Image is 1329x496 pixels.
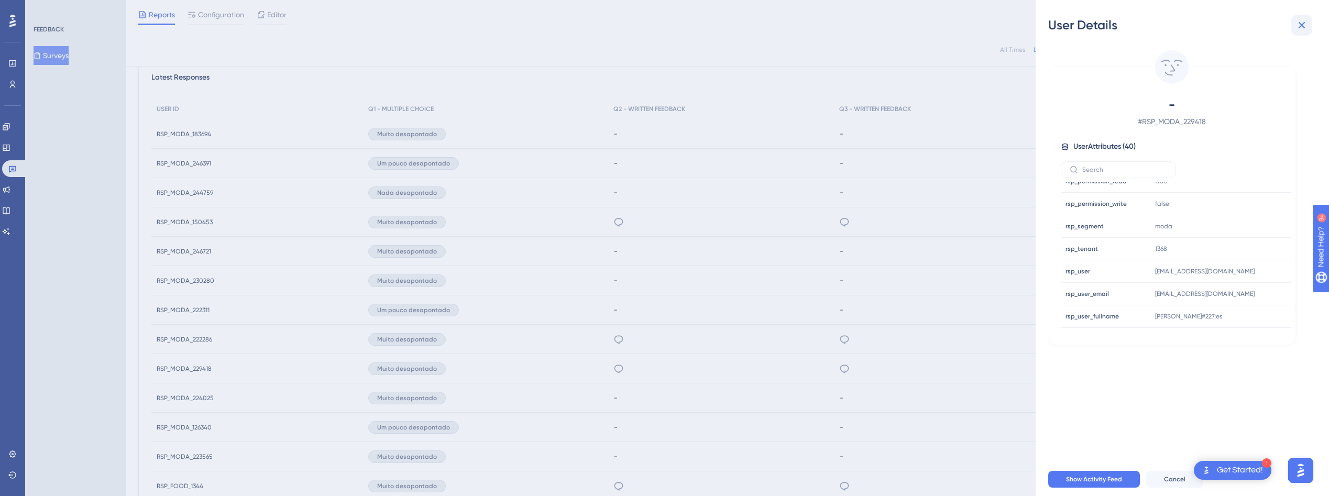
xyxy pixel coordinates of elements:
[1155,267,1255,275] span: [EMAIL_ADDRESS][DOMAIN_NAME]
[1082,166,1167,173] input: Search
[1146,471,1203,488] button: Cancel
[1164,475,1185,483] span: Cancel
[1066,335,1111,343] span: rsp_user_photo
[1066,475,1122,483] span: Show Activity Feed
[1080,115,1264,128] span: # RSP_MODA_229418
[1066,312,1119,321] span: rsp_user_fullname
[1066,290,1109,298] span: rsp_user_email
[1200,464,1213,477] img: launcher-image-alternative-text
[71,5,78,14] div: 9+
[1262,458,1271,468] div: 1
[1155,222,1172,230] span: moda
[1217,465,1263,476] div: Get Started!
[1048,471,1140,488] button: Show Activity Feed
[1048,17,1316,34] div: User Details
[1155,245,1167,253] span: 1368
[1073,140,1136,153] span: User Attributes ( 40 )
[1285,455,1316,486] iframe: UserGuiding AI Assistant Launcher
[1066,200,1127,208] span: rsp_permission_write
[1066,267,1090,275] span: rsp_user
[1066,222,1104,230] span: rsp_segment
[1155,290,1255,298] span: [EMAIL_ADDRESS][DOMAIN_NAME]
[1080,96,1264,113] span: -
[25,3,65,15] span: Need Help?
[1155,200,1169,208] span: false
[1155,312,1222,321] span: [PERSON_NAME]#227;es
[1066,245,1098,253] span: rsp_tenant
[1155,335,1260,343] span: /assets/admin/layout2/img/missing-avatar.svg
[1194,461,1271,480] div: Open Get Started! checklist, remaining modules: 1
